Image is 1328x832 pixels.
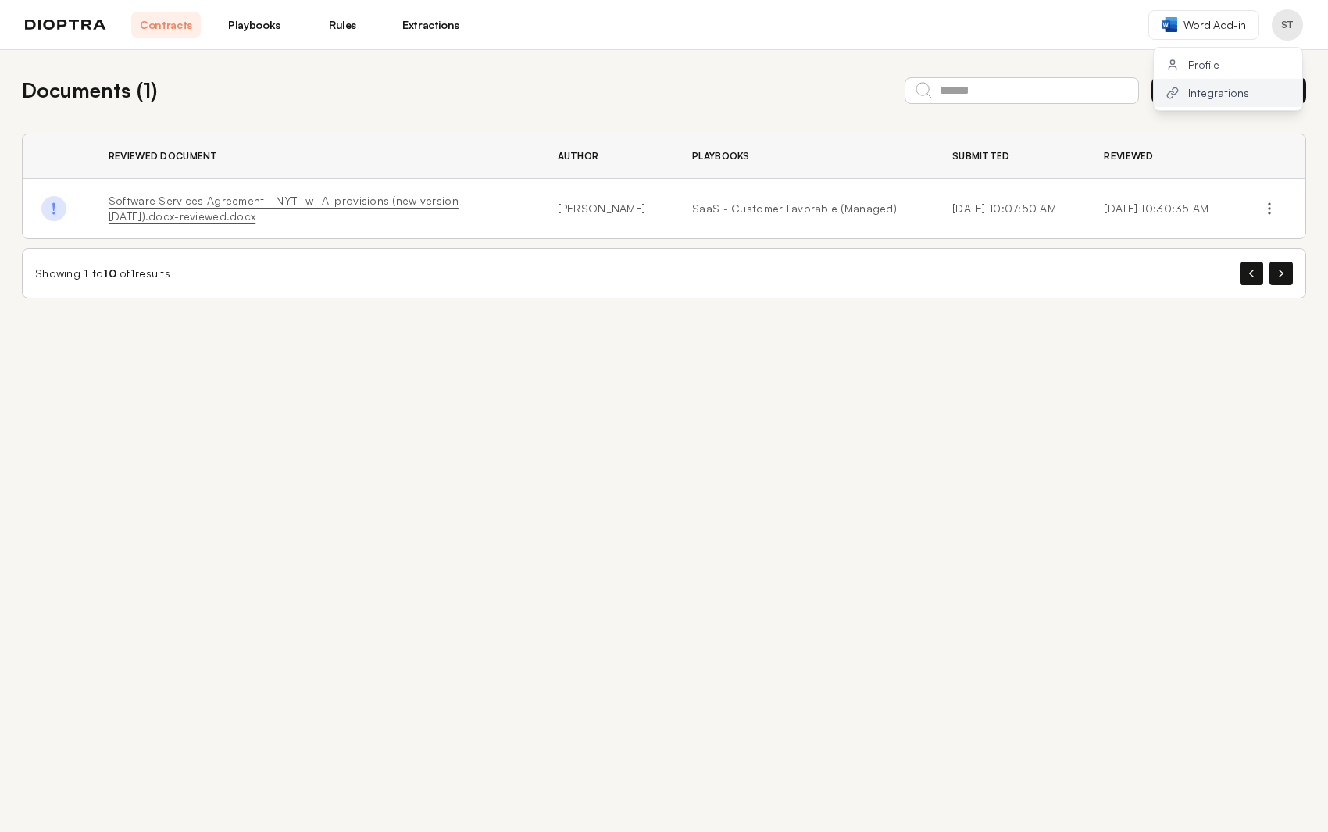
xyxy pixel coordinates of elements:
img: Done [41,196,66,221]
a: Word Add-in [1148,10,1259,40]
th: Playbooks [673,134,934,179]
a: Rules [308,12,377,38]
span: 1 [84,266,88,280]
img: word [1162,17,1177,32]
div: Showing to of results [35,266,170,281]
button: Previous [1240,262,1263,285]
span: 10 [103,266,116,280]
a: Software Services Agreement - NYT -w- AI provisions (new version [DATE]).docx-reviewed.docx [109,194,459,223]
a: Extractions [396,12,466,38]
img: logo [25,20,106,30]
th: Submitted [934,134,1085,179]
td: [DATE] 10:30:35 AM [1085,179,1238,239]
th: Reviewed [1085,134,1238,179]
button: Profile menu [1272,9,1303,41]
a: Contracts [131,12,201,38]
th: Reviewed Document [90,134,539,179]
td: [PERSON_NAME] [539,179,674,239]
th: Author [539,134,674,179]
span: Word Add-in [1183,17,1246,33]
button: Next [1269,262,1293,285]
button: Profile [1154,51,1302,79]
h2: Documents ( 1 ) [22,75,157,105]
span: 1 [130,266,135,280]
a: Playbooks [220,12,289,38]
a: SaaS - Customer Favorable (Managed) [692,201,915,216]
td: [DATE] 10:07:50 AM [934,179,1085,239]
button: Integrations [1154,79,1302,107]
button: Review New Document [1151,77,1306,104]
